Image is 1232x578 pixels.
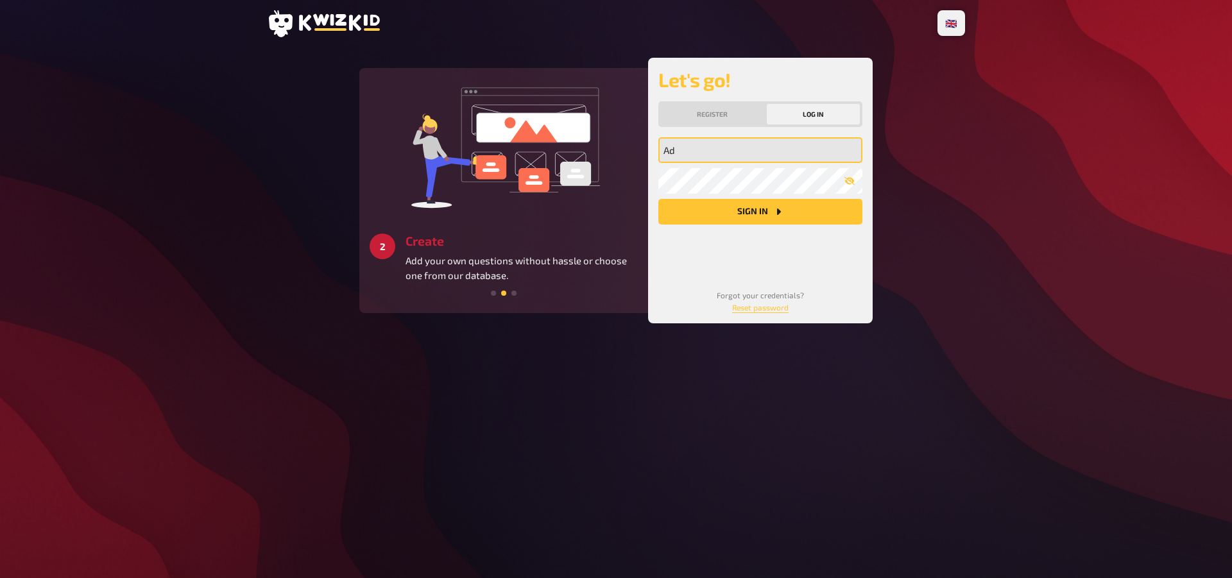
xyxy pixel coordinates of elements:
img: create [407,78,600,213]
small: Forgot your credentials? [717,291,804,312]
h3: Create [406,234,638,248]
input: My email address [658,137,862,163]
button: Sign in [658,199,862,225]
h2: Let's go! [658,68,862,91]
a: Reset password [732,303,789,312]
div: 2 [370,234,395,259]
li: 🇬🇧 [940,13,963,33]
button: Register [661,104,764,124]
button: Log in [767,104,860,124]
p: Add your own questions without hassle or choose one from our database. [406,253,638,282]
